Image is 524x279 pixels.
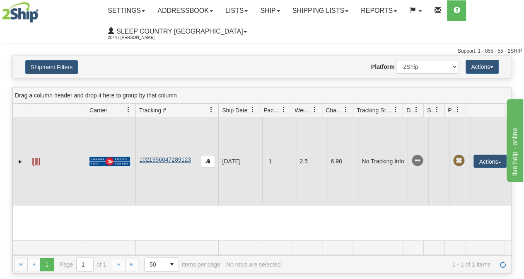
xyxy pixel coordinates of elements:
[13,87,511,104] div: grid grouping header
[355,0,403,21] a: Reports
[277,103,291,117] a: Packages filter column settings
[151,0,219,21] a: Addressbook
[308,103,322,117] a: Weight filter column settings
[358,117,408,206] td: No Tracking Info
[101,0,151,21] a: Settings
[25,60,78,74] button: Shipment Filters
[327,117,358,206] td: 6.98
[451,103,465,117] a: Pickup Status filter column settings
[2,2,39,23] img: logo2044.jpg
[286,261,490,268] span: 1 - 1 of 1 items
[204,103,218,117] a: Tracking # filter column settings
[296,117,327,206] td: 2.5
[286,0,355,21] a: Shipping lists
[219,0,254,21] a: Lists
[89,156,130,167] img: 20 - Canada Post
[466,60,499,74] button: Actions
[411,155,423,167] span: No Tracking Info
[144,257,220,272] span: items per page
[2,48,522,55] div: Support: 1 - 855 - 55 - 2SHIP
[60,257,106,272] span: Page of 1
[254,0,286,21] a: Ship
[222,106,247,114] span: Ship Date
[89,106,107,114] span: Carrier
[260,117,262,206] td: Sleep Country [GEOGRAPHIC_DATA] Shipping department [GEOGRAPHIC_DATA] [GEOGRAPHIC_DATA] Brampton ...
[265,117,296,206] td: 1
[326,106,343,114] span: Charge
[226,261,281,268] div: No rows are selected
[263,106,281,114] span: Packages
[473,155,507,168] button: Actions
[246,103,260,117] a: Ship Date filter column settings
[357,106,393,114] span: Tracking Status
[201,155,215,167] button: Copy to clipboard
[430,103,444,117] a: Shipment Issues filter column settings
[448,106,455,114] span: Pickup Status
[6,5,77,15] div: live help - online
[150,260,160,269] span: 50
[262,117,265,206] td: [PERSON_NAME] [PERSON_NAME] CA ON [GEOGRAPHIC_DATA] M2N 0G7
[496,258,510,271] a: Refresh
[165,258,179,271] span: select
[139,156,191,163] a: 1021956047289123
[409,103,423,117] a: Delivery Status filter column settings
[453,155,464,167] span: Pickup Not Assigned
[389,103,403,117] a: Tracking Status filter column settings
[121,103,135,117] a: Carrier filter column settings
[427,106,434,114] span: Shipment Issues
[77,258,93,271] input: Page 1
[371,63,395,71] label: Platform
[108,34,170,42] span: 2044 / [PERSON_NAME]
[505,97,523,182] iframe: chat widget
[101,21,253,42] a: Sleep Country [GEOGRAPHIC_DATA] 2044 / [PERSON_NAME]
[406,106,413,114] span: Delivery Status
[40,258,53,271] span: Page 1
[218,117,260,206] td: [DATE]
[295,106,312,114] span: Weight
[114,28,243,35] span: Sleep Country [GEOGRAPHIC_DATA]
[16,158,24,166] a: Expand
[32,154,40,167] a: Label
[144,257,179,272] span: Page sizes drop down
[139,106,166,114] span: Tracking #
[339,103,353,117] a: Charge filter column settings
